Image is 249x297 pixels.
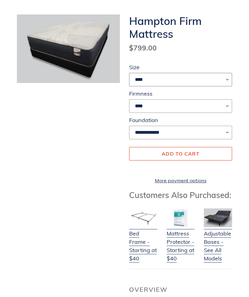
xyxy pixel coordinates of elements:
[129,89,232,98] label: Firmness
[129,116,232,124] label: Foundation
[162,151,200,157] span: Add to cart
[204,208,232,227] img: Adjustable Base
[129,177,232,184] a: More payment options
[129,14,232,40] h1: Hampton Firm Mattress
[167,222,195,263] a: Mattress Protector - Starting at $40
[167,208,195,227] img: Mattress Protector
[129,222,157,263] a: Bed Frame - Starting at $40
[129,147,232,160] button: Add to cart
[129,208,157,227] img: Bed Frame
[129,286,232,293] h2: Overview
[129,63,232,71] label: Size
[204,222,232,263] a: Adjustable Bases - See All Models
[129,190,232,200] h3: Customers Also Purchased:
[129,43,157,52] span: $799.00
